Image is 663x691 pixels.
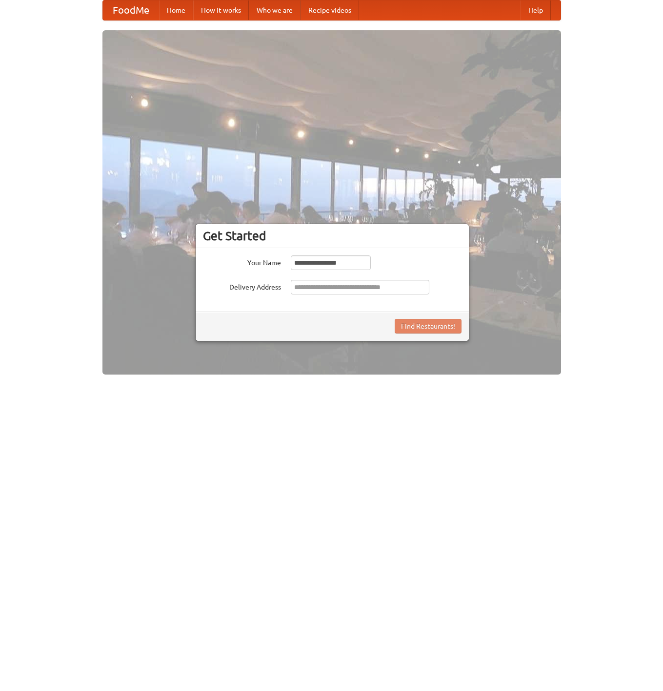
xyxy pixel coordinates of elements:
[103,0,159,20] a: FoodMe
[521,0,551,20] a: Help
[249,0,301,20] a: Who we are
[301,0,359,20] a: Recipe videos
[193,0,249,20] a: How it works
[203,280,281,292] label: Delivery Address
[203,229,462,243] h3: Get Started
[203,255,281,268] label: Your Name
[159,0,193,20] a: Home
[395,319,462,334] button: Find Restaurants!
